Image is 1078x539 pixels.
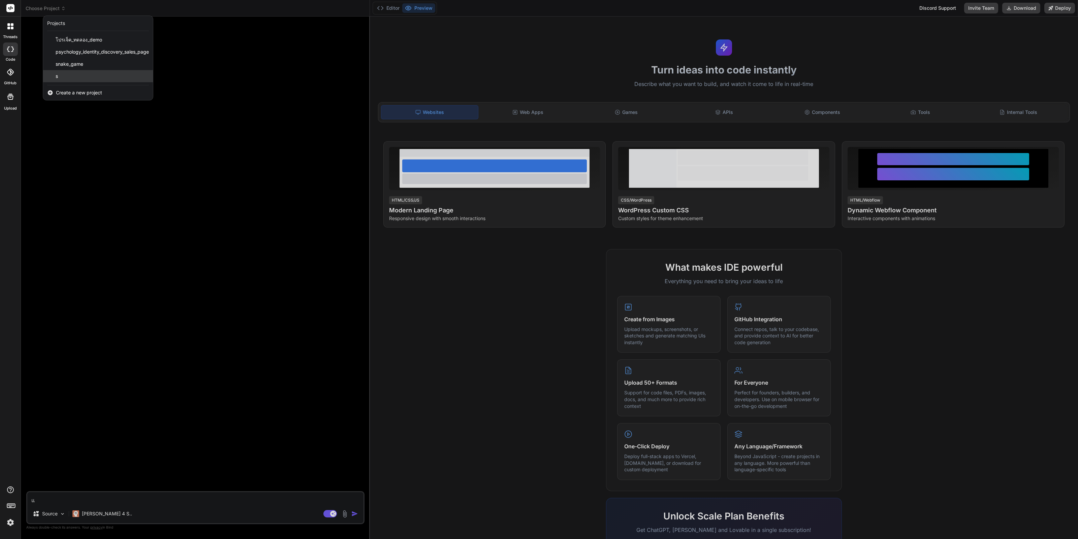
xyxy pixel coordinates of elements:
[4,80,17,86] label: GitHub
[56,36,102,43] span: โปรเจ็ค_ทดลอง_demo
[4,106,17,111] label: Upload
[56,49,149,55] span: psychology_identity_discovery_sales_page
[3,34,18,40] label: threads
[47,20,65,27] div: Projects
[56,61,83,67] span: snake_game
[6,57,15,62] label: code
[5,517,16,528] img: settings
[56,89,102,96] span: Create a new project
[56,73,58,80] span: s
